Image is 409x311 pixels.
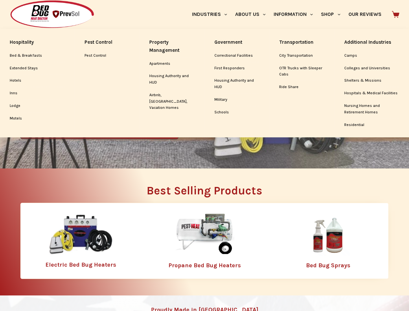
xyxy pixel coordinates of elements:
a: Shelters & Missions [344,75,400,87]
a: Schools [214,106,260,119]
a: Housing Authority and HUD [149,70,195,89]
a: Camps [344,50,400,62]
a: Electric Bed Bug Heaters [45,261,116,268]
a: Military [214,94,260,106]
a: City Transportation [279,50,324,62]
a: Apartments [149,58,195,70]
a: Propane Bed Bug Heaters [168,262,241,269]
a: First Responders [214,62,260,75]
a: Bed Bug Sprays [306,262,350,269]
a: Motels [10,112,65,125]
a: Property Management [149,35,195,57]
a: Hotels [10,75,65,87]
a: Correctional Facilities [214,50,260,62]
a: Pest Control [85,50,130,62]
a: Inns [10,87,65,99]
a: Airbnb, [GEOGRAPHIC_DATA], Vacation Homes [149,89,195,114]
a: Colleges and Universities [344,62,400,75]
a: Residential [344,119,400,131]
a: Lodge [10,100,65,112]
a: Hospitality [10,35,65,49]
a: OTR Trucks with Sleeper Cabs [279,62,324,81]
a: Bed & Breakfasts [10,50,65,62]
a: Additional Industries [344,35,400,49]
a: Transportation [279,35,324,49]
a: Housing Authority and HUD [214,75,260,93]
a: Ride Share [279,81,324,93]
a: Extended Stays [10,62,65,75]
a: Hospitals & Medical Facilities [344,87,400,99]
a: Pest Control [85,35,130,49]
button: Open LiveChat chat widget [5,3,25,22]
h2: Best Selling Products [20,185,389,196]
a: Nursing Homes and Retirement Homes [344,100,400,119]
a: Government [214,35,260,49]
